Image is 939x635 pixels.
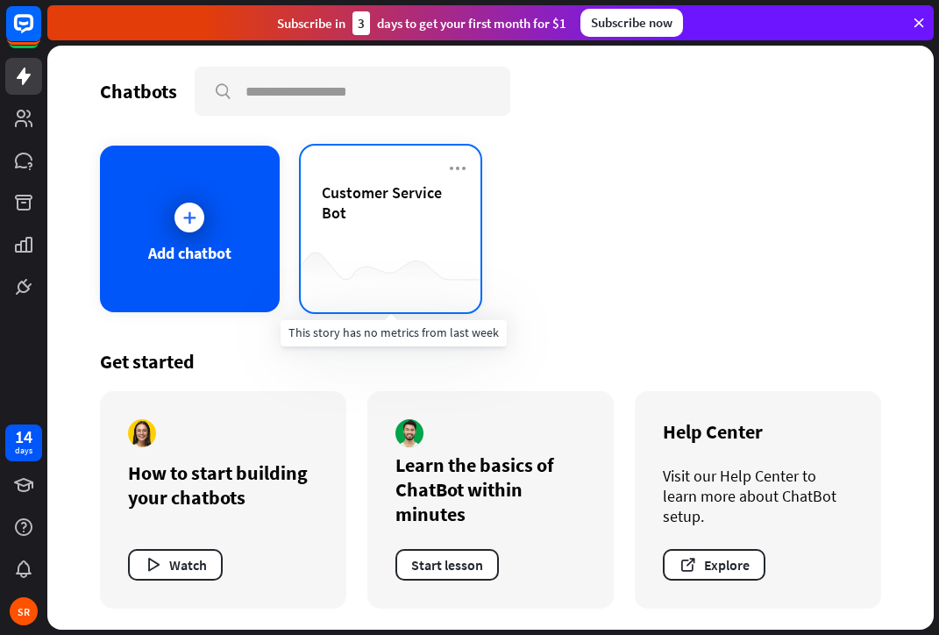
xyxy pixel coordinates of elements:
[100,349,881,374] div: Get started
[663,549,765,581] button: Explore
[148,243,231,263] div: Add chatbot
[663,466,853,526] div: Visit our Help Center to learn more about ChatBot setup.
[352,11,370,35] div: 3
[395,453,586,526] div: Learn the basics of ChatBot within minutes
[663,419,853,444] div: Help Center
[322,182,459,223] span: Customer Service Bot
[128,419,156,447] img: author
[395,549,499,581] button: Start lesson
[128,460,318,510] div: How to start building your chatbots
[395,419,423,447] img: author
[128,549,223,581] button: Watch
[100,79,177,103] div: Chatbots
[14,7,67,60] button: Open LiveChat chat widget
[5,425,42,461] a: 14 days
[10,597,38,625] div: SR
[15,429,32,445] div: 14
[15,445,32,457] div: days
[277,11,566,35] div: Subscribe in days to get your first month for $1
[580,9,683,37] div: Subscribe now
